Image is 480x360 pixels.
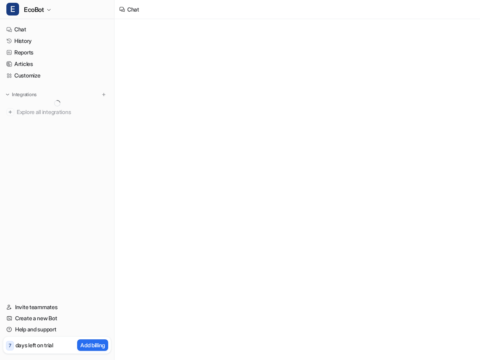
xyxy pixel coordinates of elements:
span: EcoBot [24,4,44,15]
a: Reports [3,47,111,58]
img: menu_add.svg [101,92,107,97]
a: Customize [3,70,111,81]
span: Explore all integrations [17,106,108,118]
p: Integrations [12,91,37,98]
a: Help and support [3,324,111,335]
a: Create a new Bot [3,313,111,324]
p: Add billing [80,341,105,349]
p: 7 [9,342,11,349]
a: Articles [3,58,111,70]
p: days left on trial [16,341,53,349]
img: expand menu [5,92,10,97]
div: Chat [127,5,139,14]
a: Chat [3,24,111,35]
a: History [3,35,111,46]
a: Invite teammates [3,302,111,313]
span: E [6,3,19,15]
img: explore all integrations [6,108,14,116]
a: Explore all integrations [3,106,111,118]
button: Integrations [3,91,39,99]
button: Add billing [77,339,108,351]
